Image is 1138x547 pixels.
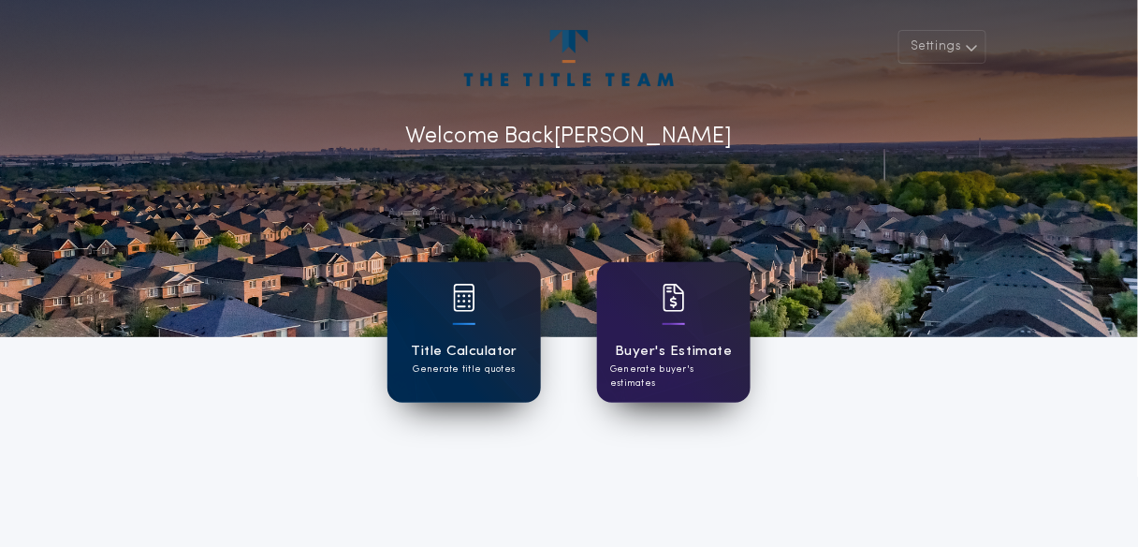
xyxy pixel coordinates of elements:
button: Settings [898,30,986,64]
img: card icon [453,284,475,312]
p: Generate buyer's estimates [610,362,737,391]
img: account-logo [464,30,674,86]
h1: Title Calculator [411,341,518,362]
a: card iconBuyer's EstimateGenerate buyer's estimates [597,262,751,403]
img: card icon [663,284,685,312]
h1: Buyer's Estimate [615,341,732,362]
a: card iconTitle CalculatorGenerate title quotes [387,262,541,403]
p: Welcome Back [PERSON_NAME] [406,120,733,154]
p: Generate title quotes [413,362,515,377]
